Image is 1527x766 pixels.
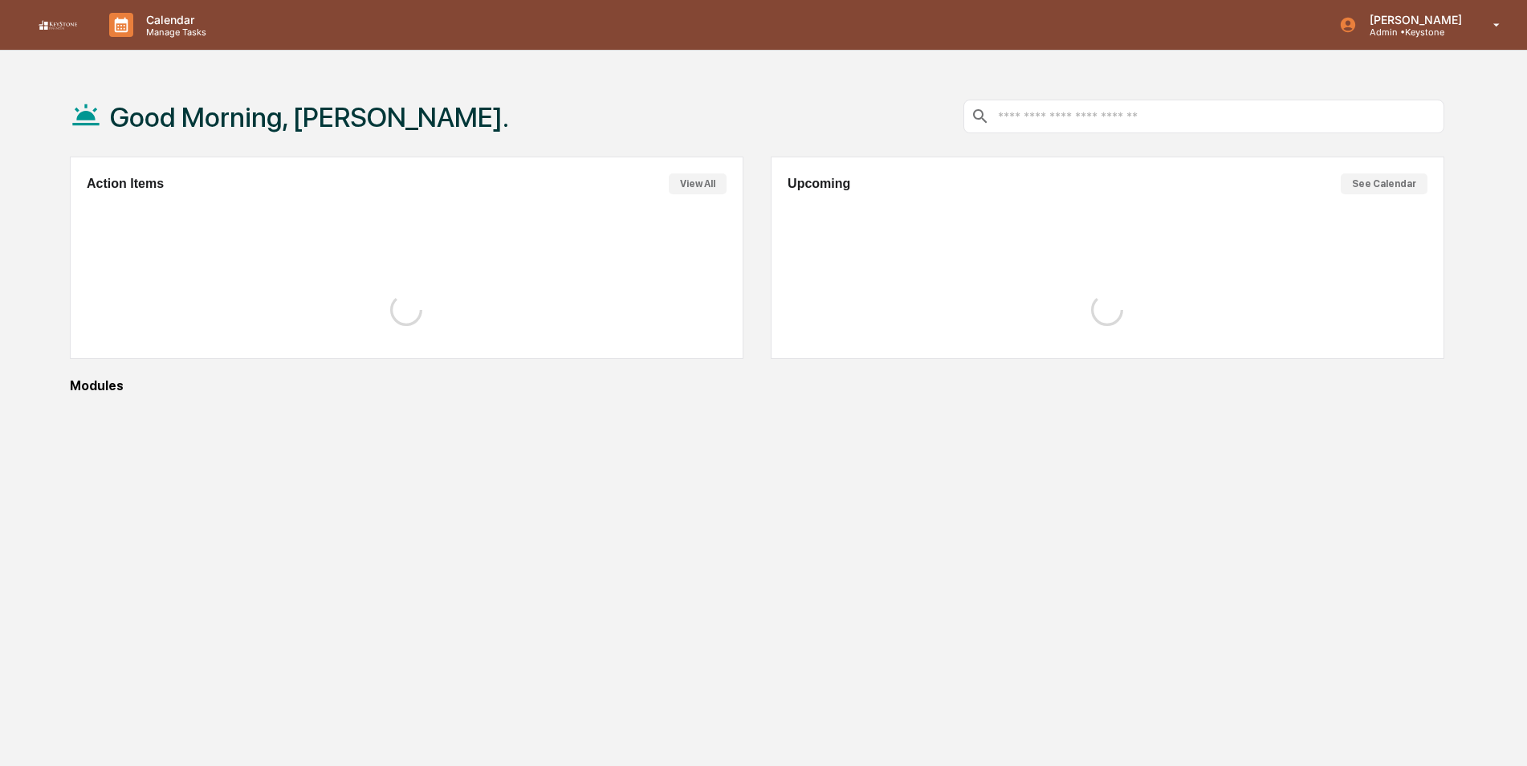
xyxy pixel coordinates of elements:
p: Admin • Keystone [1357,26,1470,38]
button: View All [669,173,727,194]
p: [PERSON_NAME] [1357,13,1470,26]
button: See Calendar [1341,173,1427,194]
div: Modules [70,378,1444,393]
h1: Good Morning, [PERSON_NAME]. [110,101,509,133]
p: Manage Tasks [133,26,214,38]
img: logo [39,20,77,30]
h2: Upcoming [788,177,850,191]
p: Calendar [133,13,214,26]
h2: Action Items [87,177,164,191]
